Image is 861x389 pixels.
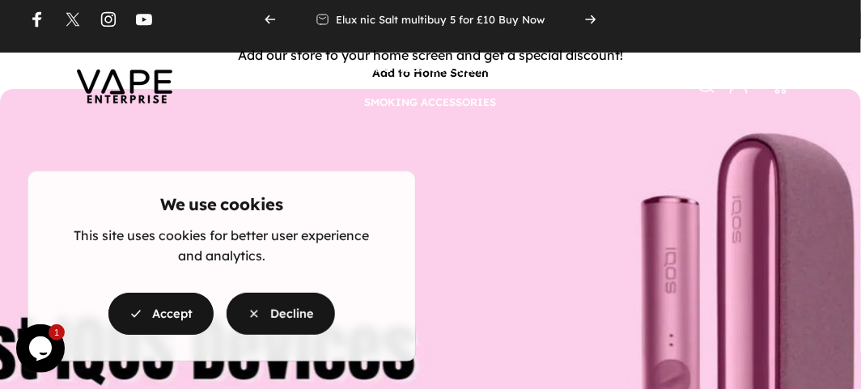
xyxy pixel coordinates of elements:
[227,293,335,335] button: Decline
[16,324,68,373] iframe: chat widget
[67,226,376,267] p: This site uses cookies for better user experience and analytics.
[108,293,214,335] button: Accept
[189,197,217,213] animate-element: use
[160,197,185,213] animate-element: We
[220,197,283,213] animate-element: cookies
